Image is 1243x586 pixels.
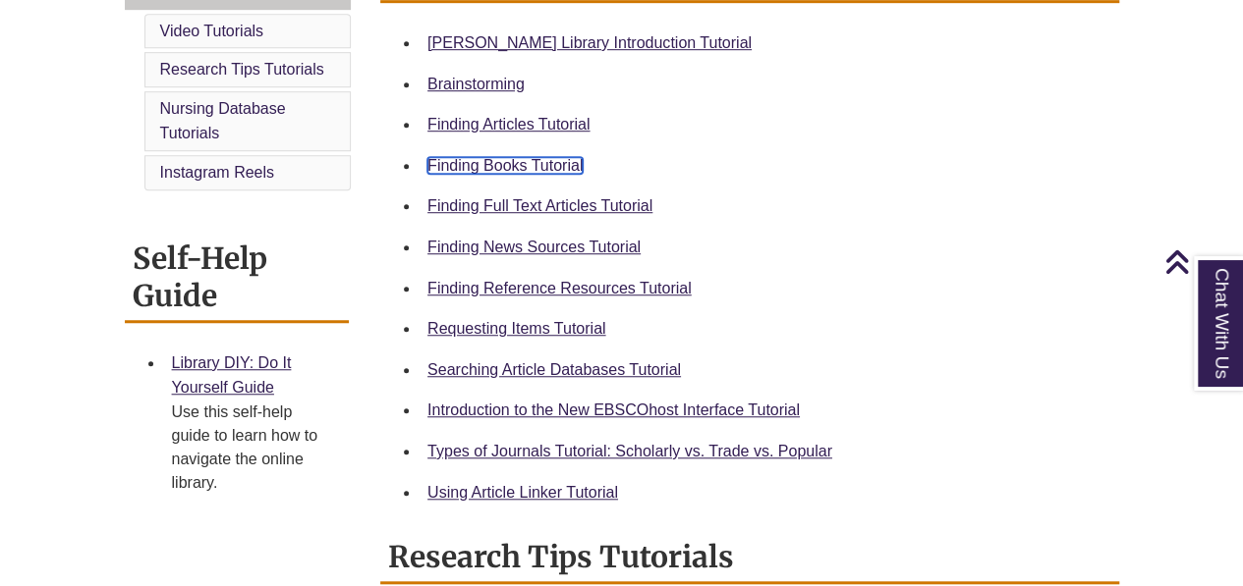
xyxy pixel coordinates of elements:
[427,34,752,51] a: [PERSON_NAME] Library Introduction Tutorial
[160,23,264,39] a: Video Tutorials
[160,164,275,181] a: Instagram Reels
[172,400,334,495] div: Use this self-help guide to learn how to navigate the online library.
[427,116,590,133] a: Finding Articles Tutorial
[427,484,618,501] a: Using Article Linker Tutorial
[427,280,692,296] a: Finding Reference Resources Tutorial
[1164,248,1238,275] a: Back to Top
[160,61,324,78] a: Research Tips Tutorials
[427,197,652,214] a: Finding Full Text Articles Tutorial
[427,443,832,459] a: Types of Journals Tutorial: Scholarly vs. Trade vs. Popular
[427,361,681,378] a: Searching Article Databases Tutorial
[427,239,641,255] a: Finding News Sources Tutorial
[427,401,800,418] a: Introduction to the New EBSCOhost Interface Tutorial
[427,76,525,92] a: Brainstorming
[125,234,350,323] h2: Self-Help Guide
[172,354,292,397] a: Library DIY: Do It Yourself Guide
[160,100,286,142] a: Nursing Database Tutorials
[427,157,583,174] a: Finding Books Tutorial
[427,320,605,337] a: Requesting Items Tutorial
[380,532,1119,584] h2: Research Tips Tutorials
